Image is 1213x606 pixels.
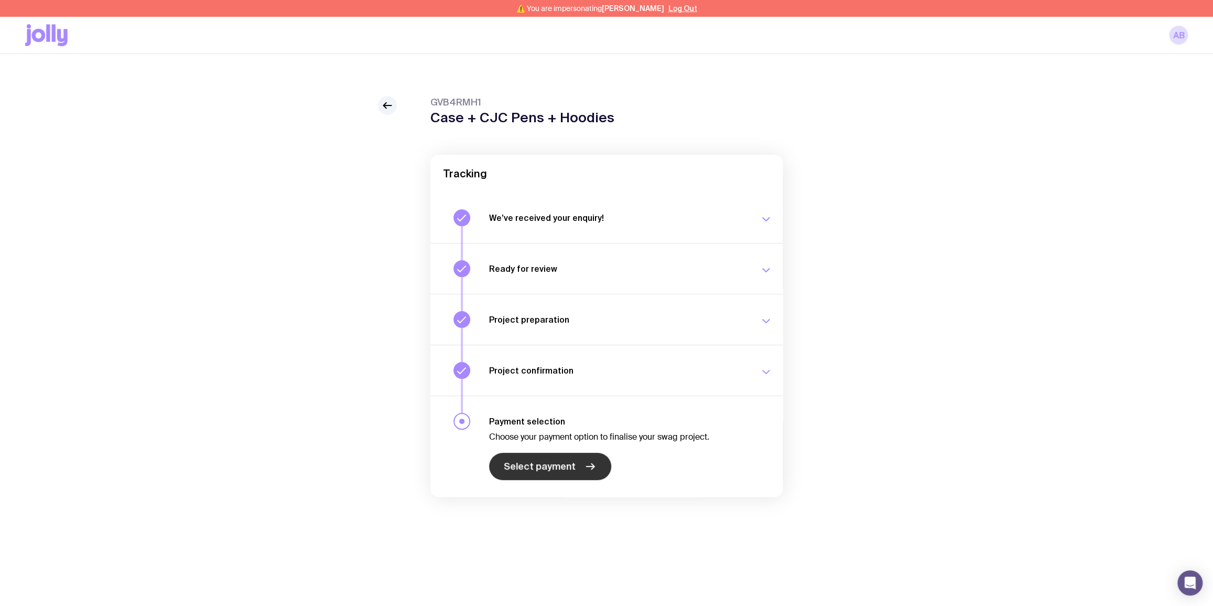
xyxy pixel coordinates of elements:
[430,345,783,396] button: Project confirmation
[504,460,576,473] span: Select payment
[1177,570,1203,596] div: Open Intercom Messenger
[668,4,697,13] button: Log Out
[1169,26,1188,45] a: AB
[430,294,783,345] button: Project preparation
[489,453,611,480] a: Select payment
[489,365,747,376] h3: Project confirmation
[443,167,770,180] h2: Tracking
[489,432,747,442] p: Choose your payment option to finalise your swag project.
[602,4,664,13] span: [PERSON_NAME]
[430,243,783,294] button: Ready for review
[430,193,783,243] button: We’ve received your enquiry!
[489,212,747,223] h3: We’ve received your enquiry!
[489,314,747,325] h3: Project preparation
[516,4,664,13] span: ⚠️ You are impersonating
[430,96,614,109] span: GVB4RMH1
[430,110,614,125] h1: Case + CJC Pens + Hoodies
[489,263,747,274] h3: Ready for review
[489,416,747,427] h3: Payment selection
